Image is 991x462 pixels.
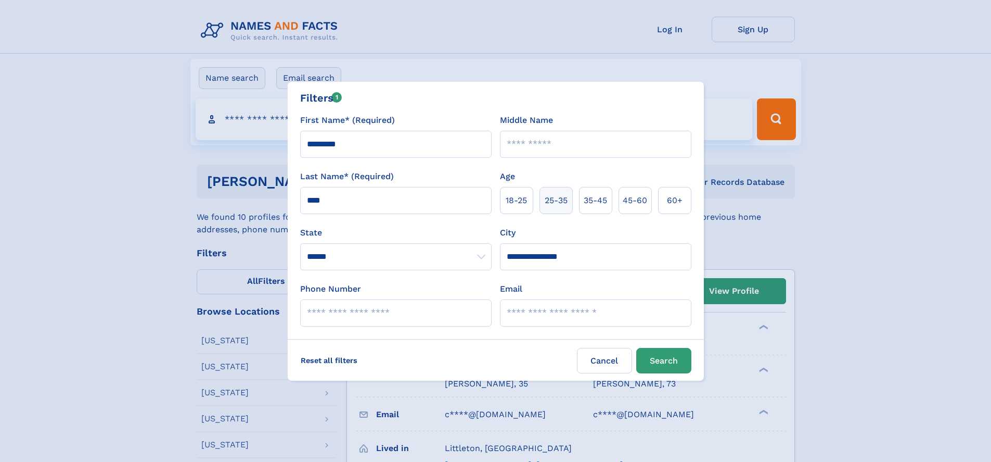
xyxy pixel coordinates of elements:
[300,170,394,183] label: Last Name* (Required)
[545,194,568,207] span: 25‑35
[500,170,515,183] label: Age
[300,227,492,239] label: State
[667,194,683,207] span: 60+
[506,194,527,207] span: 18‑25
[300,90,342,106] div: Filters
[500,283,522,295] label: Email
[500,227,516,239] label: City
[636,348,691,373] button: Search
[300,114,395,127] label: First Name* (Required)
[294,348,364,373] label: Reset all filters
[584,194,607,207] span: 35‑45
[623,194,647,207] span: 45‑60
[300,283,361,295] label: Phone Number
[500,114,553,127] label: Middle Name
[577,348,632,373] label: Cancel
